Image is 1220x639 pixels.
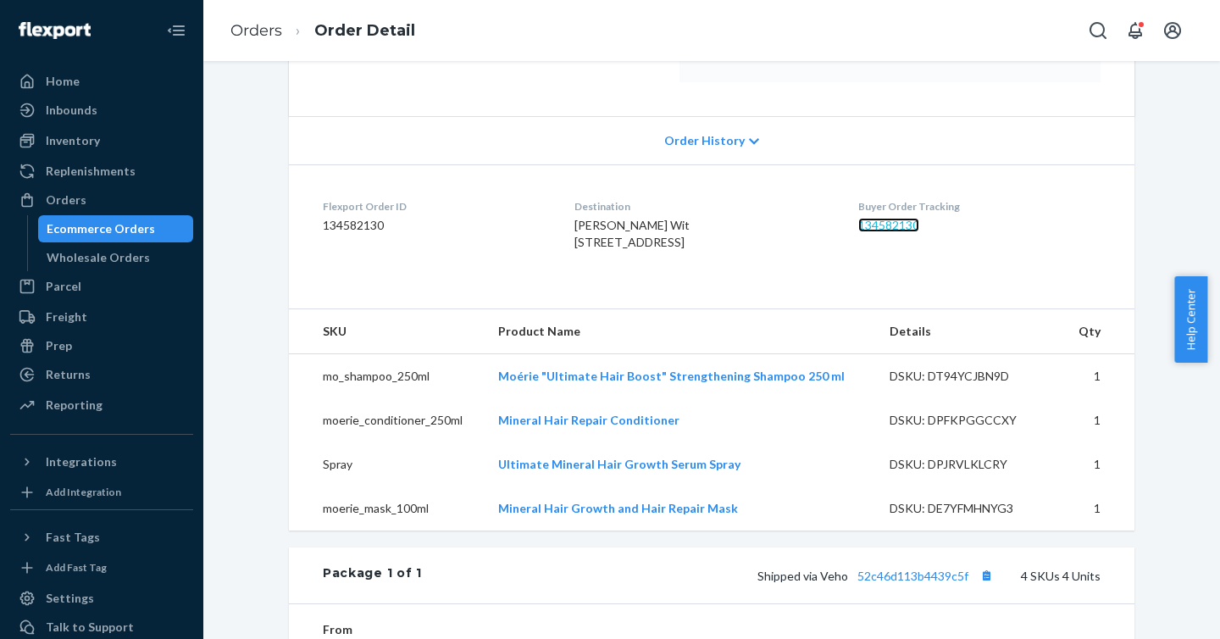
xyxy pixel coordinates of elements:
dt: From [323,621,525,638]
span: Shipped via Veho [757,569,997,583]
dt: Flexport Order ID [323,199,547,214]
a: Ultimate Mineral Hair Growth Serum Spray [498,457,740,471]
th: SKU [289,309,485,354]
a: Settings [10,585,193,612]
span: Order History [664,132,745,149]
div: Add Fast Tag [46,560,107,575]
div: Fast Tags [46,529,100,546]
a: Reporting [10,392,193,419]
td: 1 [1062,398,1134,442]
div: Returns [46,366,91,383]
a: Freight [10,303,193,331]
a: Mineral Hair Growth and Hair Repair Mask [498,501,738,515]
button: Fast Tags [10,524,193,551]
a: 52c46d113b4439c5f [857,569,968,583]
td: 1 [1062,354,1134,399]
dt: Buyer Order Tracking [858,199,1101,214]
div: Inventory [46,132,100,149]
a: Ecommerce Orders [38,215,194,242]
a: Inbounds [10,97,193,124]
td: moerie_conditioner_250ml [289,398,485,442]
a: Orders [10,186,193,214]
div: DSKU: DT94YCJBN9D [890,368,1049,385]
span: [PERSON_NAME] Wit [STREET_ADDRESS] [574,218,690,249]
div: Parcel [46,278,81,295]
div: Prep [46,337,72,354]
div: Ecommerce Orders [47,220,155,237]
div: Settings [46,590,94,607]
td: mo_shampoo_250ml [289,354,485,399]
div: 4 SKUs 4 Units [422,564,1101,586]
a: Orders [230,21,282,40]
button: Open Search Box [1081,14,1115,47]
th: Details [876,309,1062,354]
td: 1 [1062,486,1134,531]
div: DSKU: DE7YFMHNYG3 [890,500,1049,517]
div: Inbounds [46,102,97,119]
div: Reporting [46,397,103,414]
div: DSKU: DPJRVLKLCRY [890,456,1049,473]
div: Home [46,73,80,90]
a: Replenishments [10,158,193,185]
div: Replenishments [46,163,136,180]
th: Product Name [485,309,875,354]
div: Talk to Support [46,619,134,636]
a: Add Integration [10,482,193,503]
button: Integrations [10,448,193,475]
td: moerie_mask_100ml [289,486,485,531]
dd: 134582130 [323,217,547,234]
img: Flexport logo [19,22,91,39]
div: Add Integration [46,485,121,499]
div: DSKU: DPFKPGGCCXY [890,412,1049,429]
a: Prep [10,332,193,359]
a: Moérie "Ultimate Hair Boost" Strengthening Shampoo 250 ml [498,369,845,383]
a: Home [10,68,193,95]
div: Freight [46,308,87,325]
dt: Destination [574,199,830,214]
div: Wholesale Orders [47,249,150,266]
div: Orders [46,192,86,208]
button: Close Navigation [159,14,193,47]
button: Copy tracking number [975,564,997,586]
a: Mineral Hair Repair Conditioner [498,413,679,427]
div: Package 1 of 1 [323,564,422,586]
a: Wholesale Orders [38,244,194,271]
button: Help Center [1174,276,1207,363]
td: Spray [289,442,485,486]
button: Open account menu [1156,14,1189,47]
a: Parcel [10,273,193,300]
a: Returns [10,361,193,388]
th: Qty [1062,309,1134,354]
td: 1 [1062,442,1134,486]
a: Add Fast Tag [10,558,193,578]
div: Integrations [46,453,117,470]
a: 134582130 [858,218,919,232]
a: Inventory [10,127,193,154]
button: Open notifications [1118,14,1152,47]
a: Order Detail [314,21,415,40]
ol: breadcrumbs [217,6,429,56]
